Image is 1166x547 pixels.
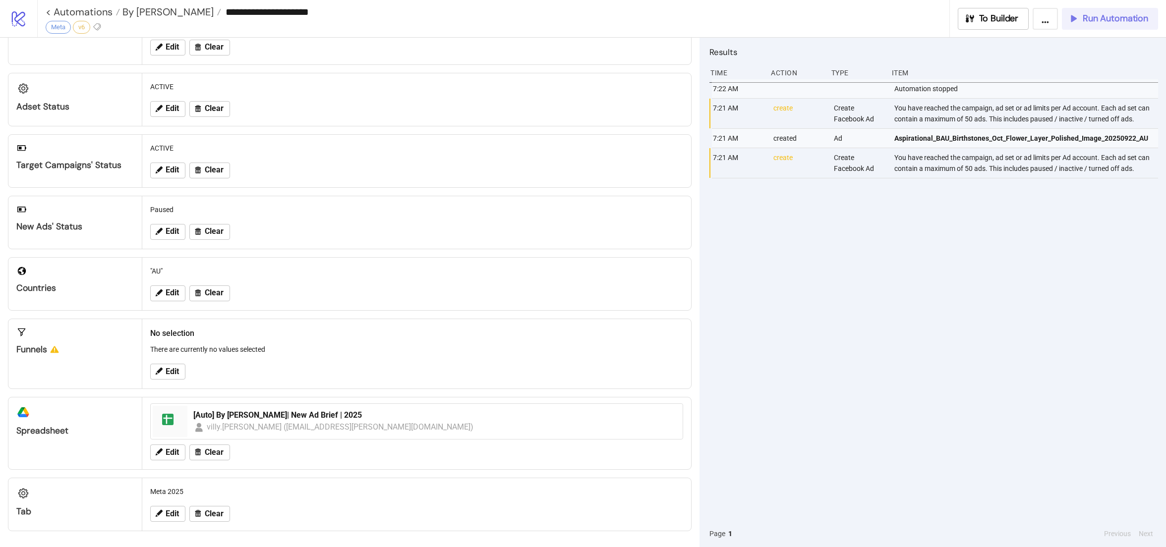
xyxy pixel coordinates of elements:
[150,327,683,339] h2: No selection
[891,63,1158,82] div: Item
[166,165,179,174] span: Edit
[120,7,221,17] a: By [PERSON_NAME]
[146,77,687,96] div: ACTIVE
[150,364,185,380] button: Edit
[709,528,725,539] span: Page
[146,200,687,219] div: Paused
[150,285,185,301] button: Edit
[830,63,884,82] div: Type
[894,129,1154,148] a: Aspirational_BAU_Birthstones_Oct_Flower_Layer_Polished_Image_20250922_AU
[893,79,1161,98] div: Automation stopped
[205,104,224,113] span: Clear
[166,43,179,52] span: Edit
[725,528,735,539] button: 1
[166,448,179,457] span: Edit
[150,444,185,460] button: Edit
[16,160,134,171] div: Target Campaigns' Status
[205,448,224,457] span: Clear
[205,43,224,52] span: Clear
[979,13,1019,24] span: To Builder
[166,288,179,297] span: Edit
[120,5,214,18] span: By [PERSON_NAME]
[712,99,765,128] div: 7:21 AM
[1033,8,1058,30] button: ...
[189,163,230,178] button: Clear
[712,148,765,178] div: 7:21 AM
[709,63,763,82] div: Time
[1083,13,1148,24] span: Run Automation
[772,148,826,178] div: create
[150,224,185,240] button: Edit
[709,46,1158,58] h2: Results
[205,509,224,518] span: Clear
[46,7,120,17] a: < Automations
[166,367,179,376] span: Edit
[205,165,224,174] span: Clear
[146,262,687,280] div: "AU"
[166,509,179,518] span: Edit
[166,227,179,236] span: Edit
[166,104,179,113] span: Edit
[16,221,134,232] div: New Ads' Status
[712,79,765,98] div: 7:22 AM
[16,282,134,294] div: Countries
[193,410,677,421] div: [Auto] By [PERSON_NAME]| New Ad Brief | 2025
[833,99,886,128] div: Create Facebook Ad
[16,344,134,355] div: Funnels
[893,148,1161,178] div: You have reached the campaign, ad set or ad limits per Ad account. Each ad set can contain a maxi...
[712,129,765,148] div: 7:21 AM
[146,139,687,158] div: ACTIVE
[958,8,1029,30] button: To Builder
[893,99,1161,128] div: You have reached the campaign, ad set or ad limits per Ad account. Each ad set can contain a maxi...
[46,21,71,34] div: Meta
[1101,528,1134,539] button: Previous
[150,344,683,355] p: There are currently no values selected
[150,506,185,522] button: Edit
[150,101,185,117] button: Edit
[207,421,474,433] div: villy.[PERSON_NAME] ([EMAIL_ADDRESS][PERSON_NAME][DOMAIN_NAME])
[16,101,134,112] div: Adset Status
[894,133,1148,144] span: Aspirational_BAU_Birthstones_Oct_Flower_Layer_Polished_Image_20250922_AU
[146,482,687,501] div: Meta 2025
[205,227,224,236] span: Clear
[770,63,823,82] div: Action
[1136,528,1156,539] button: Next
[73,21,90,34] div: v6
[150,40,185,55] button: Edit
[189,224,230,240] button: Clear
[189,506,230,522] button: Clear
[772,129,826,148] div: created
[1062,8,1158,30] button: Run Automation
[833,148,886,178] div: Create Facebook Ad
[205,288,224,297] span: Clear
[833,129,886,148] div: Ad
[189,40,230,55] button: Clear
[189,444,230,460] button: Clear
[189,285,230,301] button: Clear
[16,425,134,437] div: Spreadsheet
[16,506,134,517] div: Tab
[189,101,230,117] button: Clear
[772,99,826,128] div: create
[150,163,185,178] button: Edit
